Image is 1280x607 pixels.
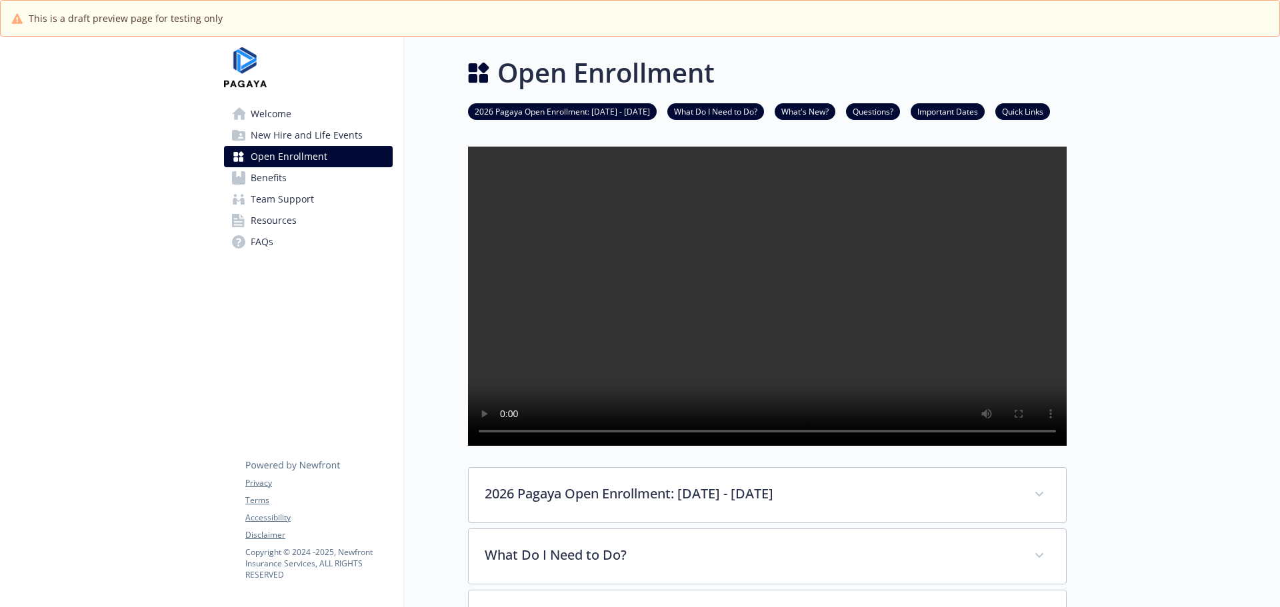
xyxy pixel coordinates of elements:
a: Disclaimer [245,529,392,541]
a: Resources [224,210,393,231]
span: This is a draft preview page for testing only [29,11,223,25]
span: Welcome [251,103,291,125]
span: Open Enrollment [251,146,327,167]
div: 2026 Pagaya Open Enrollment: [DATE] - [DATE] [469,468,1066,522]
a: Questions? [846,105,900,117]
a: New Hire and Life Events [224,125,393,146]
a: Team Support [224,189,393,210]
span: Benefits [251,167,287,189]
a: Benefits [224,167,393,189]
a: Quick Links [995,105,1050,117]
span: FAQs [251,231,273,253]
p: What Do I Need to Do? [485,545,1018,565]
span: Resources [251,210,297,231]
a: Privacy [245,477,392,489]
a: FAQs [224,231,393,253]
a: Accessibility [245,512,392,524]
p: 2026 Pagaya Open Enrollment: [DATE] - [DATE] [485,484,1018,504]
p: Copyright © 2024 - 2025 , Newfront Insurance Services, ALL RIGHTS RESERVED [245,546,392,580]
span: Team Support [251,189,314,210]
a: Open Enrollment [224,146,393,167]
a: Terms [245,494,392,506]
span: New Hire and Life Events [251,125,363,146]
a: What's New? [775,105,835,117]
a: Welcome [224,103,393,125]
h1: Open Enrollment [497,53,715,93]
a: What Do I Need to Do? [667,105,764,117]
div: What Do I Need to Do? [469,529,1066,584]
a: Important Dates [911,105,985,117]
a: 2026 Pagaya Open Enrollment: [DATE] - [DATE] [468,105,657,117]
